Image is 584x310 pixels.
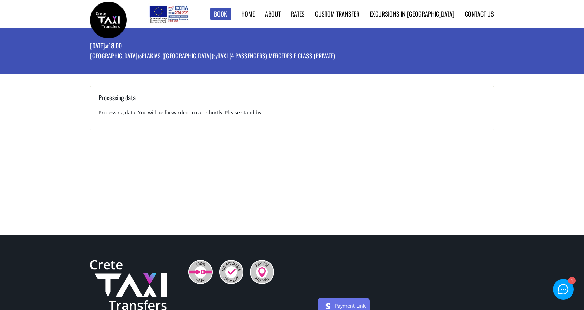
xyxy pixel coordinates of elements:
[105,42,109,50] small: at
[370,9,455,18] a: Excursions in [GEOGRAPHIC_DATA]
[219,260,243,284] img: No Advance Payment
[291,9,305,18] a: Rates
[568,278,575,285] div: 1
[265,9,281,18] a: About
[90,41,335,51] p: [DATE] 18:00
[213,52,218,60] small: by
[335,302,366,309] a: Payment Link
[90,2,127,38] img: Crete Taxi Transfers | Booking page | Crete Taxi Transfers
[210,8,231,20] a: Book
[465,9,494,18] a: Contact us
[241,9,255,18] a: Home
[138,52,142,60] small: to
[250,260,274,284] img: Pay On Arrival
[90,51,335,61] p: [GEOGRAPHIC_DATA] Plakias ([GEOGRAPHIC_DATA]) Taxi (4 passengers) Mercedes E Class (private)
[90,16,127,23] a: Crete Taxi Transfers | Booking page | Crete Taxi Transfers
[188,260,213,284] img: 100% Safe
[99,109,485,122] p: Processing data. You will be forwarded to cart shortly. Please stand by...
[99,93,485,109] h3: Processing data
[148,3,189,24] img: e-bannersEUERDF180X90.jpg
[315,9,359,18] a: Custom Transfer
